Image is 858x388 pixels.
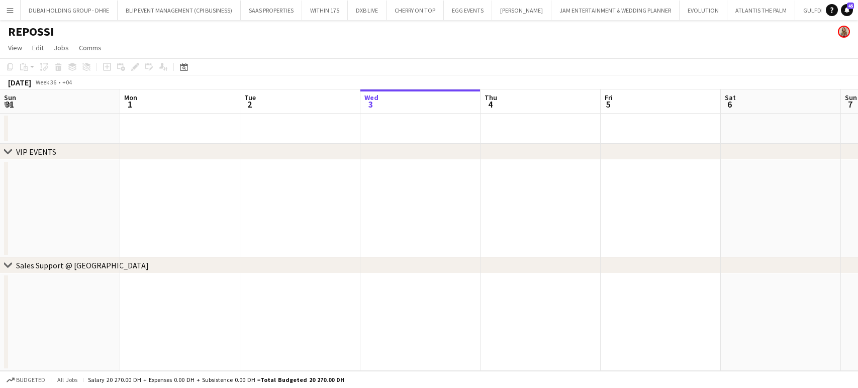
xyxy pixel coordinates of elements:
[841,4,853,16] a: 45
[124,93,137,102] span: Mon
[444,1,492,20] button: EGG EVENTS
[387,1,444,20] button: CHERRY ON TOP
[348,1,387,20] button: DXB LIVE
[54,43,69,52] span: Jobs
[838,26,850,38] app-user-avatar: Viviane Melatti
[605,93,613,102] span: Fri
[795,1,851,20] button: GULFDRUG LLC
[241,1,302,20] button: SAAS PROPERTIES
[845,93,857,102] span: Sun
[50,41,73,54] a: Jobs
[551,1,680,20] button: JAM ENTERTAINMENT & WEDDING PLANNER
[843,99,857,110] span: 7
[4,41,26,54] a: View
[302,1,348,20] button: WITHIN 175
[727,1,795,20] button: ATLANTIS THE PALM
[5,374,47,385] button: Budgeted
[75,41,106,54] a: Comms
[79,43,102,52] span: Comms
[847,3,854,9] span: 45
[364,93,378,102] span: Wed
[680,1,727,20] button: EVOLUTION
[725,93,736,102] span: Sat
[244,93,256,102] span: Tue
[3,99,16,110] span: 31
[88,376,344,383] div: Salary 20 270.00 DH + Expenses 0.00 DH + Subsistence 0.00 DH =
[492,1,551,20] button: [PERSON_NAME]
[8,24,54,39] h1: REPOSSI
[123,99,137,110] span: 1
[483,99,497,110] span: 4
[8,43,22,52] span: View
[485,93,497,102] span: Thu
[4,93,16,102] span: Sun
[33,78,58,86] span: Week 36
[55,376,79,383] span: All jobs
[16,260,149,270] div: Sales Support @ [GEOGRAPHIC_DATA]
[8,77,31,87] div: [DATE]
[603,99,613,110] span: 5
[32,43,44,52] span: Edit
[21,1,118,20] button: DUBAI HOLDING GROUP - DHRE
[118,1,241,20] button: BLIP EVENT MANAGEMENT (CPI BUSINESS)
[62,78,72,86] div: +04
[16,147,56,157] div: VIP EVENTS
[28,41,48,54] a: Edit
[723,99,736,110] span: 6
[16,376,45,383] span: Budgeted
[363,99,378,110] span: 3
[260,376,344,383] span: Total Budgeted 20 270.00 DH
[243,99,256,110] span: 2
